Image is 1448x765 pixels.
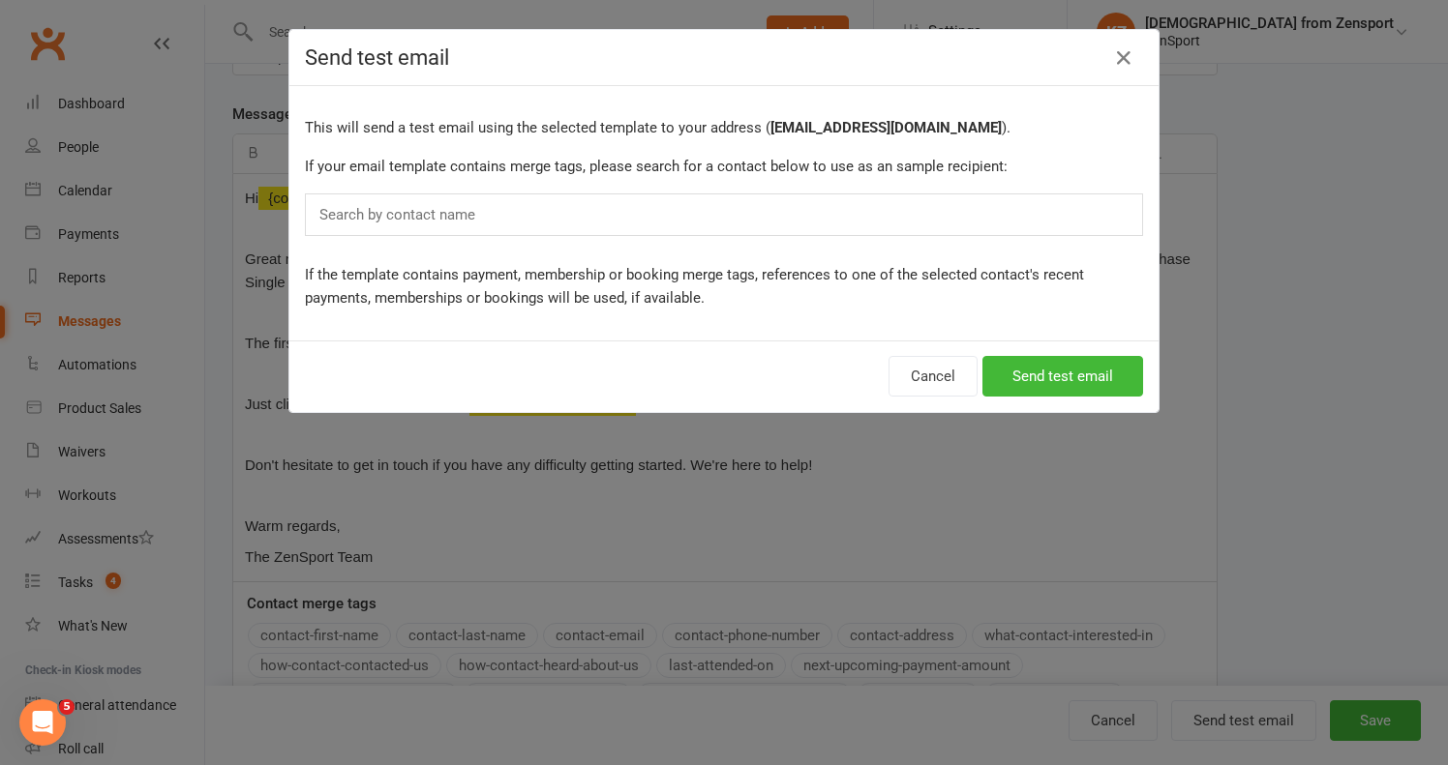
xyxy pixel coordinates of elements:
[305,116,1143,139] p: This will send a test email using the selected template to your address ( ).
[982,356,1143,397] button: Send test email
[770,119,1002,136] strong: [EMAIL_ADDRESS][DOMAIN_NAME]
[59,699,75,715] span: 5
[1108,43,1139,74] button: Close
[317,202,487,227] input: Search by contact name
[305,45,1143,70] h4: Send test email
[889,356,978,397] button: Cancel
[305,263,1143,309] p: If the template contains payment, membership or booking merge tags, references to one of the sele...
[19,699,66,746] iframe: Intercom live chat
[305,155,1143,178] p: If your email template contains merge tags, please search for a contact below to use as an sample...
